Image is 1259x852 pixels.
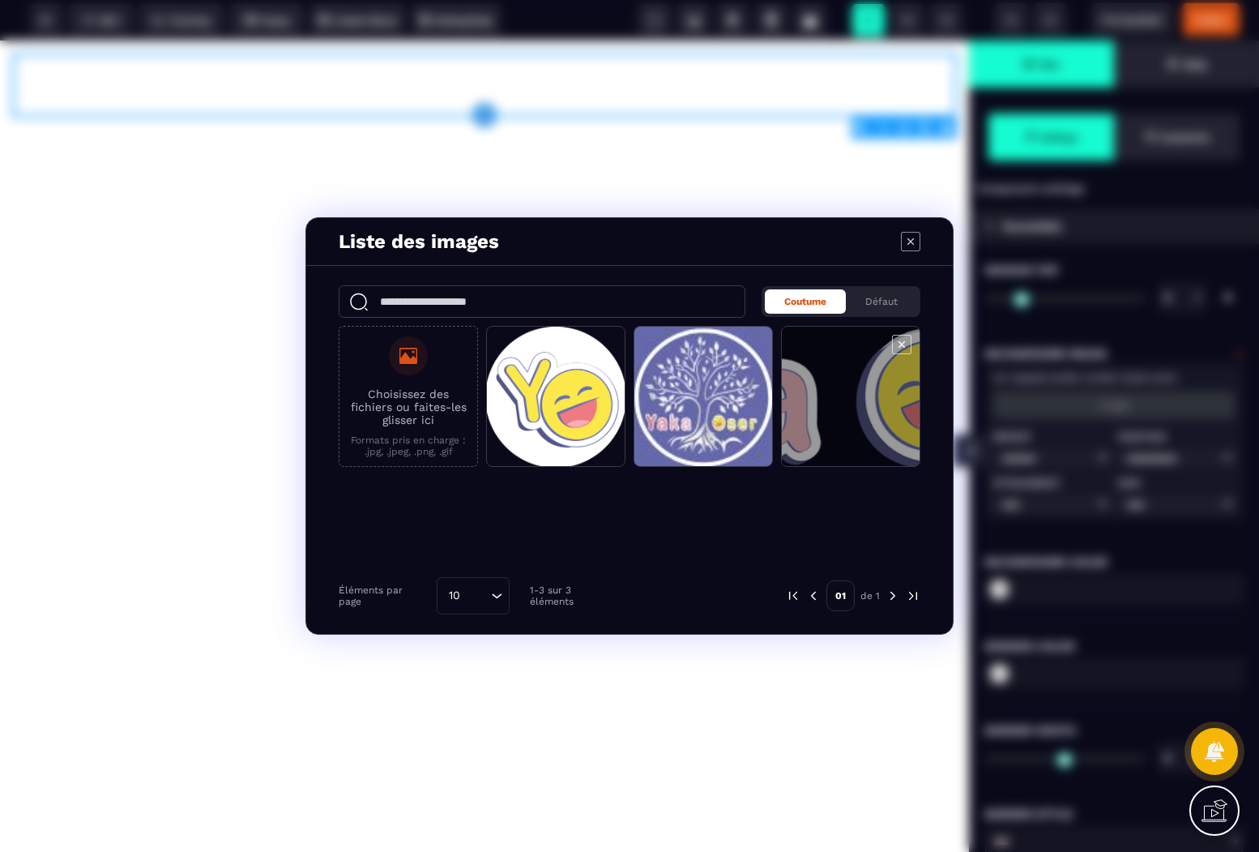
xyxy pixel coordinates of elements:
[886,589,900,603] img: next
[826,580,855,611] p: 01
[466,587,487,605] input: Search for option
[806,589,821,603] img: prev
[786,589,800,603] img: prev
[437,577,510,614] div: Search for option
[865,296,898,307] span: Défaut
[860,589,880,602] p: de 1
[530,584,618,607] p: 1-3 sur 3 éléments
[339,584,429,607] p: Éléments par page
[348,435,469,457] p: Formats pris en charge : .jpg, .jpeg, .png, .gif
[443,587,466,605] span: 10
[348,387,469,426] p: Choisissez des fichiers ou faites-les glisser ici
[339,230,499,253] h4: Liste des images
[784,296,826,307] span: Coutume
[906,589,920,603] img: next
